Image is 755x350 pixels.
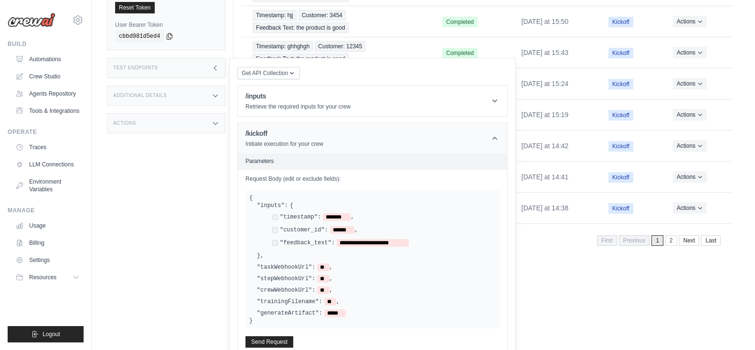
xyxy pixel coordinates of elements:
[8,40,84,48] div: Build
[521,204,569,212] time: October 3, 2025 at 14:38 IST
[257,263,315,271] label: "taskWebhookUrl":
[113,65,158,71] h3: Test Endpoints
[521,18,569,25] time: October 4, 2025 at 15:50 IST
[253,10,419,33] a: View execution details for Timestamp
[679,235,700,246] a: Next
[245,129,323,138] h1: /kickoff
[249,195,253,201] span: {
[673,47,707,58] button: Actions for execution
[673,171,707,183] button: Actions for execution
[673,16,707,27] button: Actions for execution
[298,10,346,21] span: Customer: 3454
[608,141,633,152] span: Kickoff
[245,157,500,165] h2: Parameters
[113,93,167,98] h3: Additional Details
[354,226,358,234] span: ,
[260,252,264,259] span: ,
[280,226,328,234] label: "customer_id":
[597,235,721,246] nav: Pagination
[115,2,155,13] a: Reset Token
[608,48,633,58] span: Kickoff
[521,173,569,181] time: October 3, 2025 at 14:41 IST
[330,263,333,271] span: ,
[11,103,84,119] a: Tools & Integrations
[290,202,293,209] span: {
[11,270,84,285] button: Resources
[442,48,478,58] span: Completed
[253,41,419,64] a: View execution details for Timestamp
[8,128,84,136] div: Operate
[115,21,217,29] label: User Bearer Token
[253,22,349,33] span: Feedback Text: the product is good
[521,49,569,56] time: October 4, 2025 at 15:43 IST
[673,202,707,214] button: Actions for execution
[257,309,322,317] label: "generateArtifact":
[521,142,569,150] time: October 3, 2025 at 14:42 IST
[11,140,84,155] a: Traces
[115,31,164,42] code: cbbd981d5ed4
[336,297,340,305] span: ,
[11,69,84,84] a: Crew Studio
[245,91,351,101] h1: /inputs
[608,110,633,120] span: Kickoff
[651,235,663,246] span: 1
[8,207,84,214] div: Manage
[253,54,349,64] span: Feedback Text: the product is good
[245,336,293,347] button: Send Request
[330,274,333,282] span: ,
[257,274,315,282] label: "stepWebhookUrl":
[257,286,315,294] label: "crewWebhookUrl":
[673,109,707,120] button: Actions for execution
[8,13,55,27] img: Logo
[608,203,633,214] span: Kickoff
[11,252,84,268] a: Settings
[245,140,323,148] p: Initiate execution for your crew
[665,235,677,246] a: 2
[330,286,333,294] span: ,
[11,86,84,101] a: Agents Repository
[237,67,300,79] button: Get API Collection
[11,174,84,197] a: Environment Variables
[608,17,633,27] span: Kickoff
[249,317,253,324] span: }
[253,41,313,52] span: Timestamp: ghhghgh
[245,103,351,110] p: Retrieve the required inputs for your crew
[521,111,569,119] time: October 4, 2025 at 15:19 IST
[253,10,297,21] span: Timestamp: hjj
[351,213,354,221] span: ,
[257,202,288,209] label: "inputs":
[11,52,84,67] a: Automations
[619,235,650,246] span: Previous
[245,175,500,183] label: Request Body (edit or exclude fields):
[43,330,60,338] span: Logout
[521,80,569,87] time: October 4, 2025 at 15:24 IST
[11,235,84,251] a: Billing
[673,140,707,152] button: Actions for execution
[673,78,707,89] button: Actions for execution
[315,41,365,52] span: Customer: 12345
[701,235,721,246] a: Last
[11,157,84,172] a: LLM Connections
[29,273,56,281] span: Resources
[707,304,755,350] iframe: Chat Widget
[257,297,322,305] label: "trainingFilename":
[608,172,633,183] span: Kickoff
[280,213,321,221] label: "timestamp":
[8,326,84,342] button: Logout
[597,235,617,246] span: First
[242,69,288,77] span: Get API Collection
[113,120,136,126] h3: Actions
[608,79,633,89] span: Kickoff
[280,239,335,246] label: "feedback_text":
[257,252,260,259] span: }
[442,17,478,27] span: Completed
[11,218,84,233] a: Usage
